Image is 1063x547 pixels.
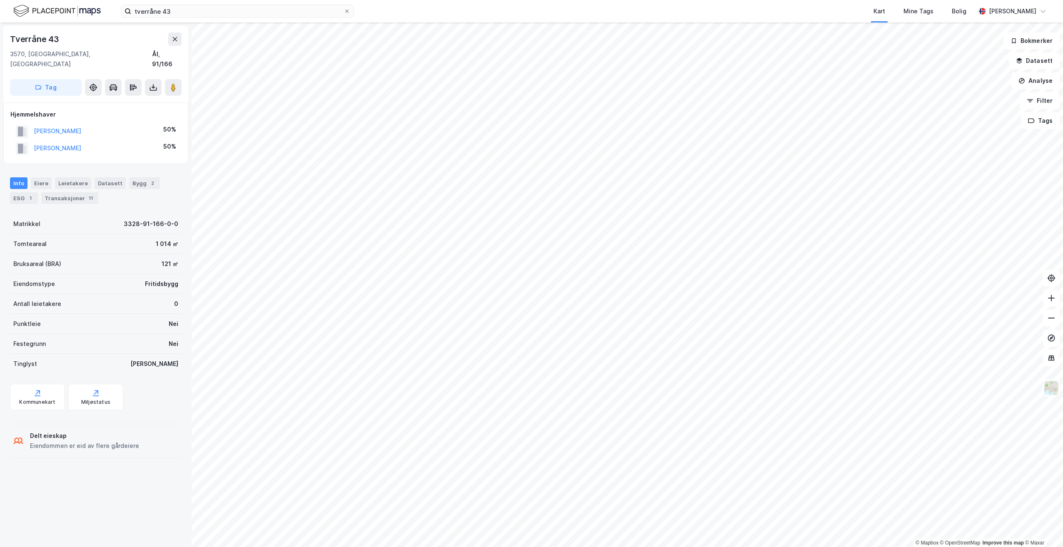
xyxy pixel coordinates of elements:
div: Bolig [952,6,966,16]
div: 11 [87,194,95,202]
div: [PERSON_NAME] [130,359,178,369]
button: Tags [1021,112,1060,129]
div: Kontrollprogram for chat [1021,507,1063,547]
div: Datasett [95,177,126,189]
div: 3570, [GEOGRAPHIC_DATA], [GEOGRAPHIC_DATA] [10,49,152,69]
button: Analyse [1011,72,1060,89]
div: Antall leietakere [13,299,61,309]
div: Delt eieskap [30,431,139,441]
div: Festegrunn [13,339,46,349]
a: OpenStreetMap [940,540,981,546]
button: Filter [1020,92,1060,109]
img: logo.f888ab2527a4732fd821a326f86c7f29.svg [13,4,101,18]
div: Hjemmelshaver [10,109,181,119]
div: Fritidsbygg [145,279,178,289]
div: Mine Tags [903,6,933,16]
div: Leietakere [55,177,91,189]
div: Nei [169,339,178,349]
div: Bygg [129,177,160,189]
div: Eiere [31,177,52,189]
div: [PERSON_NAME] [989,6,1036,16]
div: Tomteareal [13,239,47,249]
div: Tverråne 43 [10,32,61,46]
div: 50% [163,142,176,152]
input: Søk på adresse, matrikkel, gårdeiere, leietakere eller personer [131,5,344,17]
div: 3328-91-166-0-0 [124,219,178,229]
div: Transaksjoner [41,192,98,204]
button: Bokmerker [1003,32,1060,49]
div: 121 ㎡ [162,259,178,269]
div: 2 [148,179,157,187]
div: Nei [169,319,178,329]
div: Kommunekart [19,399,55,405]
iframe: Chat Widget [1021,507,1063,547]
div: 1 [26,194,35,202]
div: 0 [174,299,178,309]
div: Punktleie [13,319,41,329]
div: Kart [873,6,885,16]
div: Info [10,177,27,189]
div: Ål, 91/166 [152,49,182,69]
button: Tag [10,79,82,96]
div: Tinglyst [13,359,37,369]
div: Matrikkel [13,219,40,229]
div: Miljøstatus [81,399,110,405]
div: 1 014 ㎡ [156,239,178,249]
img: Z [1043,380,1059,396]
button: Datasett [1009,52,1060,69]
a: Mapbox [916,540,938,546]
div: 50% [163,124,176,134]
div: Eiendomstype [13,279,55,289]
div: Bruksareal (BRA) [13,259,61,269]
div: ESG [10,192,38,204]
a: Improve this map [983,540,1024,546]
div: Eiendommen er eid av flere gårdeiere [30,441,139,451]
